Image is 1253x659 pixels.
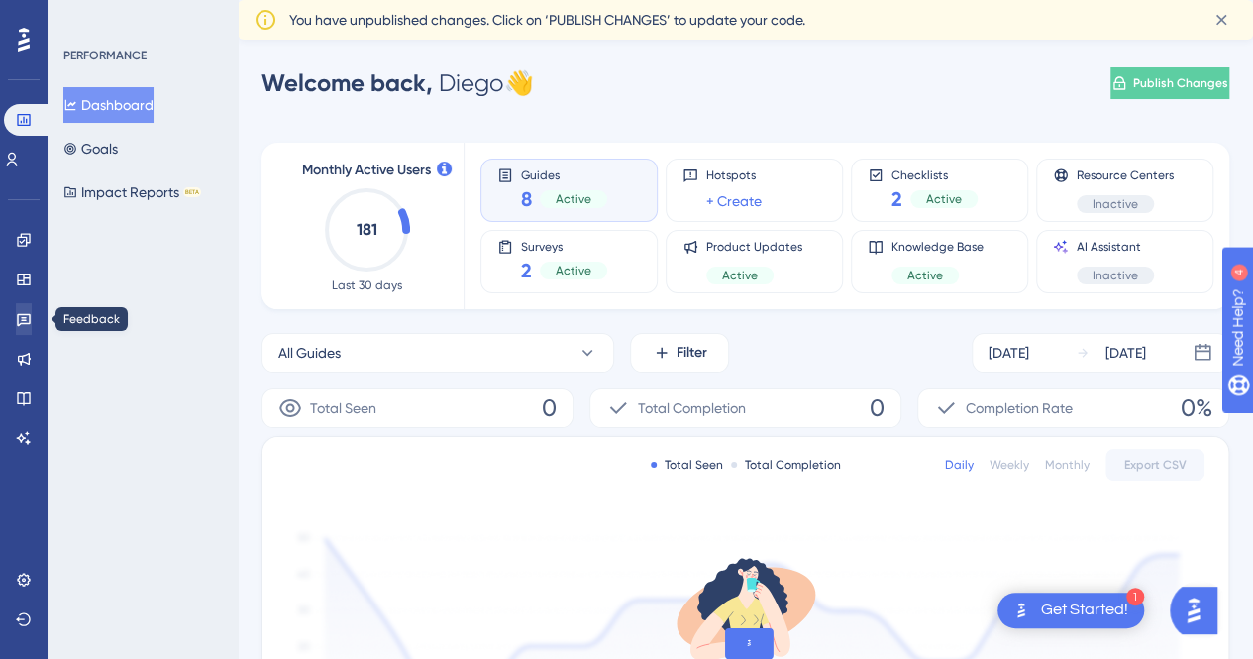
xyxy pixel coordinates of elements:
span: Active [556,191,591,207]
span: Publish Changes [1133,75,1228,91]
button: All Guides [261,333,614,373]
div: Get Started! [1041,600,1128,621]
div: Daily [945,457,974,473]
span: Active [556,263,591,278]
div: Total Completion [731,457,841,473]
span: Surveys [521,239,607,253]
div: Diego 👋 [261,67,534,99]
text: 181 [357,220,377,239]
span: Product Updates [706,239,802,255]
div: PERFORMANCE [63,48,147,63]
span: Active [907,268,943,283]
button: Export CSV [1105,449,1204,481]
span: Need Help? [47,5,124,29]
span: 0 [870,392,885,424]
span: Inactive [1093,268,1138,283]
div: Total Seen [651,457,723,473]
button: Impact ReportsBETA [63,174,201,210]
span: Active [722,268,758,283]
span: Last 30 days [332,277,402,293]
span: Hotspots [706,167,762,183]
span: Resource Centers [1077,167,1174,183]
iframe: UserGuiding AI Assistant Launcher [1170,581,1229,640]
span: Inactive [1093,196,1138,212]
span: Monthly Active Users [302,159,431,182]
span: 2 [521,257,532,284]
div: [DATE] [989,341,1029,365]
button: Dashboard [63,87,154,123]
img: launcher-image-alternative-text [1009,599,1033,622]
div: Monthly [1045,457,1090,473]
span: Welcome back, [261,68,433,97]
span: 2 [891,185,902,213]
span: 8 [521,185,532,213]
div: [DATE] [1105,341,1146,365]
span: Active [926,191,962,207]
span: Total Seen [310,396,376,420]
span: You have unpublished changes. Click on ‘PUBLISH CHANGES’ to update your code. [289,8,805,32]
button: Filter [630,333,729,373]
span: Completion Rate [966,396,1073,420]
span: All Guides [278,341,341,365]
span: Checklists [891,167,978,181]
div: Open Get Started! checklist, remaining modules: 1 [997,593,1144,628]
button: Publish Changes [1110,67,1229,99]
span: Total Completion [638,396,746,420]
button: Goals [63,131,118,166]
span: AI Assistant [1077,239,1154,255]
span: 0% [1181,392,1212,424]
span: Guides [521,167,607,181]
div: 4 [138,10,144,26]
div: Weekly [990,457,1029,473]
div: 1 [1126,588,1144,605]
div: BETA [183,187,201,197]
span: Export CSV [1124,457,1187,473]
span: Knowledge Base [891,239,984,255]
a: + Create [706,189,762,213]
span: 0 [542,392,557,424]
span: Filter [677,341,707,365]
